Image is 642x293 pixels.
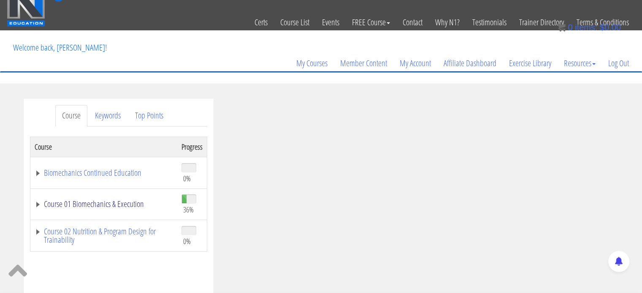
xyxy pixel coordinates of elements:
[558,43,602,83] a: Resources
[575,23,597,32] span: items:
[437,43,503,83] a: Affiliate Dashboard
[503,43,558,83] a: Exercise Library
[513,2,570,43] a: Trainer Directory
[346,2,396,43] a: FREE Course
[128,105,170,126] a: Top Points
[429,2,466,43] a: Why N1?
[55,105,87,126] a: Course
[570,2,635,43] a: Terms & Conditions
[7,31,113,65] p: Welcome back, [PERSON_NAME]!
[183,237,191,246] span: 0%
[557,23,566,32] img: icon11.png
[600,23,604,32] span: $
[183,205,194,214] span: 36%
[35,200,173,208] a: Course 01 Biomechanics & Execution
[334,43,393,83] a: Member Content
[568,23,572,32] span: 0
[274,2,316,43] a: Course List
[396,2,429,43] a: Contact
[557,23,621,32] a: 0 items: $0.00
[466,2,513,43] a: Testimonials
[602,43,635,83] a: Log Out
[177,137,207,157] th: Progress
[30,137,177,157] th: Course
[290,43,334,83] a: My Courses
[393,43,437,83] a: My Account
[183,174,191,183] span: 0%
[35,169,173,177] a: Biomechanics Continued Education
[248,2,274,43] a: Certs
[600,23,621,32] bdi: 0.00
[316,2,346,43] a: Events
[88,105,127,126] a: Keywords
[35,227,173,244] a: Course 02 Nutrition & Program Design for Trainability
